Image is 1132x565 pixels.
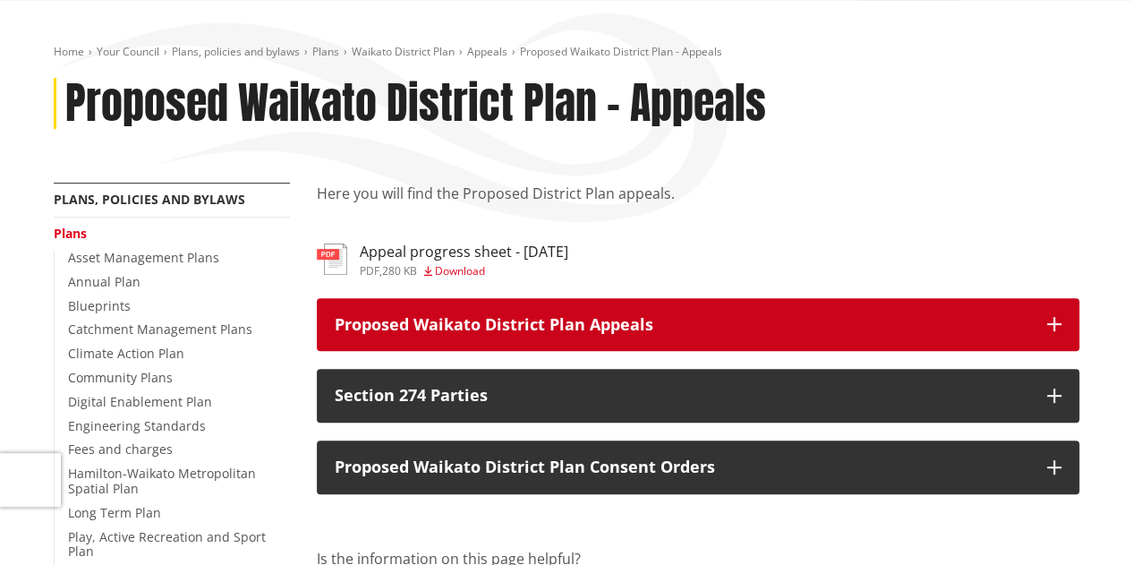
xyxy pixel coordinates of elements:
a: Digital Enablement Plan [68,393,212,410]
span: 280 KB [382,263,417,278]
a: Hamilton-Waikato Metropolitan Spatial Plan [68,465,256,497]
a: Your Council [97,44,159,59]
p: Proposed Waikato District Plan Consent Orders [335,458,1029,476]
button: Proposed Waikato District Plan Consent Orders [317,441,1079,494]
p: Section 274 Parties [335,387,1029,405]
iframe: Messenger Launcher [1050,490,1114,554]
p: Proposed Waikato District Plan Appeals [335,316,1029,334]
a: Appeal progress sheet - [DATE] pdf,280 KB Download [317,244,568,276]
a: Community Plans [68,369,173,386]
button: Proposed Waikato District Plan Appeals [317,298,1079,352]
img: document-pdf.svg [317,244,347,275]
span: Proposed Waikato District Plan - Appeals [520,44,722,59]
a: Fees and charges [68,441,173,458]
button: Section 274 Parties [317,369,1079,423]
a: Long Term Plan [68,504,161,521]
a: Waikato District Plan [352,44,455,59]
h1: Proposed Waikato District Plan - Appeals [65,78,766,130]
span: Download [435,263,485,278]
span: pdf [360,263,379,278]
div: , [360,266,568,277]
a: Engineering Standards [68,417,206,434]
nav: breadcrumb [54,45,1079,60]
a: Play, Active Recreation and Sport Plan [68,528,266,561]
a: Plans, policies and bylaws [172,44,300,59]
a: Catchment Management Plans [68,321,252,338]
a: Home [54,44,84,59]
p: Here you will find the Proposed District Plan appeals. [317,183,1079,226]
h3: Appeal progress sheet - [DATE] [360,244,568,261]
a: Plans [54,225,87,242]
a: Climate Action Plan [68,345,184,362]
a: Plans [312,44,339,59]
a: Annual Plan [68,273,140,290]
a: Plans, policies and bylaws [54,191,245,208]
a: Blueprints [68,297,131,314]
a: Appeals [467,44,507,59]
a: Asset Management Plans [68,249,219,266]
